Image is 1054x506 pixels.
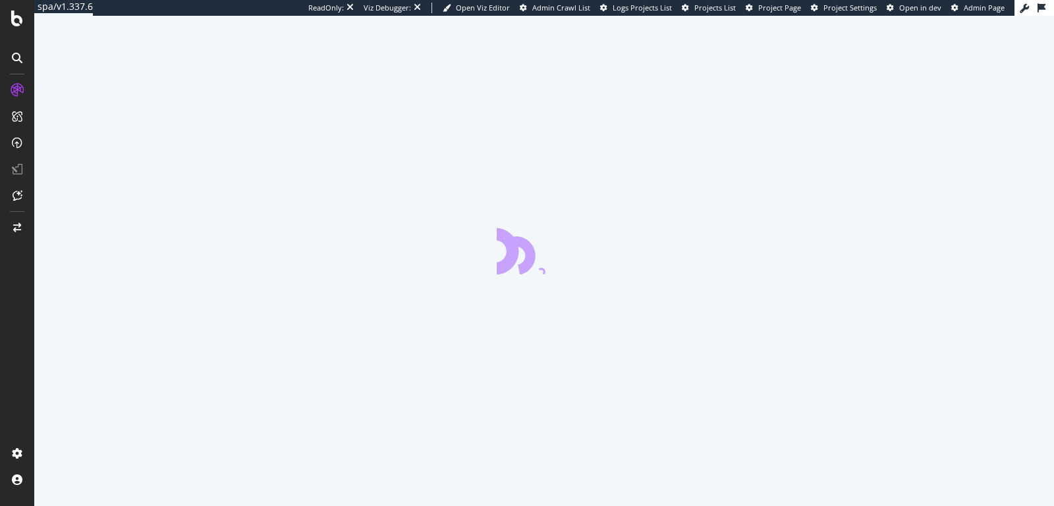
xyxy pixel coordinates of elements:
div: Viz Debugger: [364,3,411,13]
div: ReadOnly: [308,3,344,13]
a: Project Settings [811,3,877,13]
span: Logs Projects List [613,3,672,13]
a: Logs Projects List [600,3,672,13]
a: Open Viz Editor [443,3,510,13]
span: Open Viz Editor [456,3,510,13]
span: Admin Page [964,3,1005,13]
a: Projects List [682,3,736,13]
span: Admin Crawl List [532,3,590,13]
span: Open in dev [899,3,941,13]
span: Projects List [694,3,736,13]
a: Project Page [746,3,801,13]
div: animation [497,227,592,274]
a: Open in dev [887,3,941,13]
a: Admin Crawl List [520,3,590,13]
span: Project Page [758,3,801,13]
span: Project Settings [823,3,877,13]
a: Admin Page [951,3,1005,13]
